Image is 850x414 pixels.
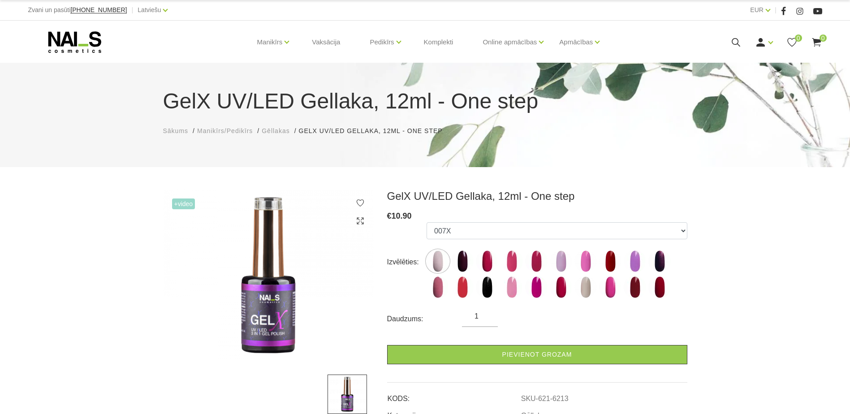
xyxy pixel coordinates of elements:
[648,276,671,298] img: ...
[163,126,189,136] a: Sākums
[70,7,127,13] a: [PHONE_NUMBER]
[417,21,461,64] a: Komplekti
[197,126,253,136] a: Manikīrs/Pedikīrs
[328,375,367,414] img: ...
[559,24,593,60] a: Apmācības
[775,4,777,16] span: |
[483,24,537,60] a: Online apmācības
[451,250,474,272] img: ...
[451,276,474,298] label: Nav atlikumā
[521,395,569,403] a: SKU-621-6213
[599,276,621,298] img: ...
[574,276,597,298] img: ...
[427,250,449,272] label: Nav atlikumā
[525,276,548,298] img: ...
[427,276,449,298] img: ...
[624,276,646,298] img: ...
[624,250,646,272] img: ...
[501,250,523,272] img: ...
[786,37,798,48] a: 0
[820,34,827,42] span: 0
[451,276,474,298] img: ...
[750,4,764,15] a: EUR
[387,190,687,203] h3: GelX UV/LED Gellaka, 12ml - One step
[501,276,523,298] img: ...
[257,24,283,60] a: Manikīrs
[387,387,521,404] td: KODS:
[574,250,597,272] img: ...
[138,4,161,15] a: Latviešu
[387,211,392,220] span: €
[550,276,572,298] img: ...
[197,127,253,134] span: Manikīrs/Pedikīrs
[392,211,412,220] span: 10.90
[387,312,462,326] div: Daudzums:
[795,34,802,42] span: 0
[387,255,427,269] div: Izvēlēties:
[163,127,189,134] span: Sākums
[811,37,822,48] a: 0
[305,21,347,64] a: Vaksācija
[387,345,687,364] a: Pievienot grozam
[476,250,498,272] img: ...
[476,250,498,272] label: Nav atlikumā
[172,198,195,209] span: +Video
[131,4,133,16] span: |
[476,276,498,298] img: ...
[28,4,127,16] div: Zvani un pasūti
[299,126,452,136] li: GelX UV/LED Gellaka, 12ml - One step
[370,24,394,60] a: Pedikīrs
[427,250,449,272] img: ...
[163,190,374,361] img: ...
[262,126,289,136] a: Gēllakas
[599,250,621,272] img: ...
[262,127,289,134] span: Gēllakas
[550,250,572,272] img: ...
[525,250,548,272] img: ...
[648,250,671,272] img: ...
[163,85,687,117] h1: GelX UV/LED Gellaka, 12ml - One step
[70,6,127,13] span: [PHONE_NUMBER]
